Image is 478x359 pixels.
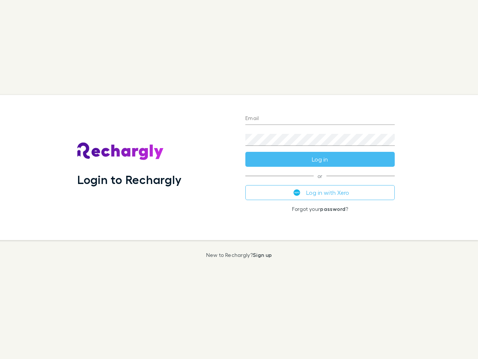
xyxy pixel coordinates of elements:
a: Sign up [253,252,272,258]
img: Rechargly's Logo [77,142,164,160]
a: password [320,206,345,212]
p: New to Rechargly? [206,252,272,258]
button: Log in [245,152,395,167]
p: Forgot your ? [245,206,395,212]
img: Xero's logo [294,189,300,196]
h1: Login to Rechargly [77,172,181,187]
button: Log in with Xero [245,185,395,200]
